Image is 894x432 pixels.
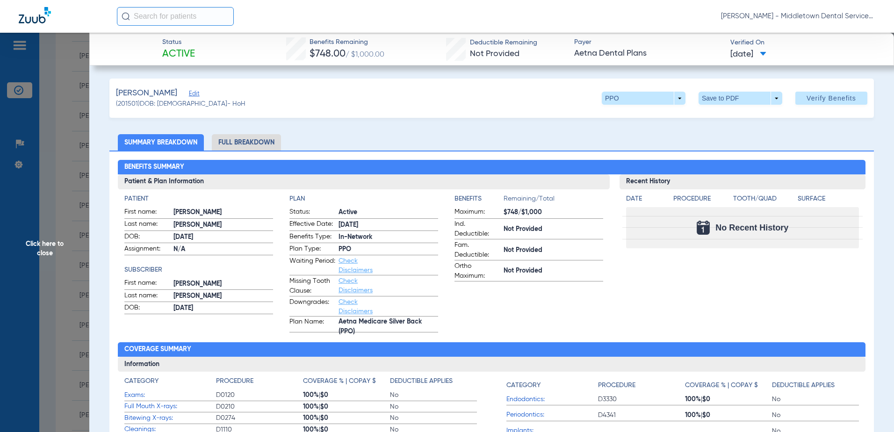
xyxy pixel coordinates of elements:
iframe: Chat Widget [847,387,894,432]
span: Not Provided [504,266,603,276]
span: Not Provided [470,50,519,58]
h4: Category [506,381,541,390]
app-breakdown-title: Procedure [673,194,730,207]
span: [PERSON_NAME] [116,87,177,99]
span: Maximum: [454,207,500,218]
button: Verify Benefits [795,92,867,105]
span: No [390,390,477,400]
span: Effective Date: [289,219,335,230]
h2: Coverage Summary [118,342,866,357]
span: Last name: [124,219,170,230]
span: Active [162,48,195,61]
span: Verified On [730,38,879,48]
span: D3330 [598,395,685,404]
span: Deductible Remaining [470,38,537,48]
span: [PERSON_NAME] [173,291,273,301]
span: Active [339,208,438,217]
span: DOB: [124,303,170,314]
span: [PERSON_NAME] - Middletown Dental Services [721,12,875,21]
h4: Procedure [673,194,730,204]
span: Ortho Maximum: [454,261,500,281]
span: Exams: [124,390,216,400]
span: Benefits Remaining [310,37,384,47]
span: No [390,413,477,423]
span: In-Network [339,232,438,242]
span: [DATE] [173,303,273,313]
h4: Procedure [598,381,635,390]
h4: Benefits [454,194,504,204]
span: Waiting Period: [289,256,335,275]
h4: Deductible Applies [772,381,835,390]
input: Search for patients [117,7,234,26]
h4: Tooth/Quad [733,194,794,204]
span: 100% $0 [303,413,390,423]
span: No [772,395,859,404]
span: Fam. Deductible: [454,240,500,260]
h4: Patient [124,194,273,204]
span: D4341 [598,410,685,420]
span: $748/$1,000 [504,208,603,217]
span: | [319,415,320,421]
span: [PERSON_NAME] [173,220,273,230]
app-breakdown-title: Surface [798,194,859,207]
app-breakdown-title: Procedure [216,376,303,389]
h4: Category [124,376,159,386]
h4: Coverage % | Copay $ [685,381,758,390]
span: First name: [124,278,170,289]
span: $748.00 [310,49,346,59]
span: Not Provided [504,224,603,234]
app-breakdown-title: Benefits [454,194,504,207]
span: DOB: [124,232,170,243]
span: [DATE] [173,232,273,242]
span: Periodontics: [506,410,598,420]
img: Search Icon [122,12,130,21]
span: No Recent History [715,223,788,232]
span: Aetna Medicare Silver Back (PPO) [339,322,438,332]
span: Ind. Deductible: [454,219,500,239]
span: Not Provided [504,245,603,255]
a: Check Disclaimers [339,299,373,315]
h4: Coverage % | Copay $ [303,376,376,386]
span: Full Mouth X-rays: [124,402,216,411]
span: 100% $0 [303,390,390,400]
span: 100% $0 [685,410,772,420]
span: Edit [189,90,197,99]
h4: Plan [289,194,438,204]
span: / $1,000.00 [346,51,384,58]
span: Aetna Dental Plans [574,48,722,59]
span: 100% $0 [303,402,390,411]
h3: Information [118,357,866,372]
h3: Recent History [620,174,865,189]
span: D0274 [216,413,303,423]
a: Check Disclaimers [339,278,373,294]
span: No [772,410,859,420]
span: Plan Name: [289,317,335,332]
span: [DATE] [339,220,438,230]
app-breakdown-title: Category [506,376,598,394]
app-breakdown-title: Procedure [598,376,685,394]
h3: Patient & Plan Information [118,174,610,189]
span: Verify Benefits [807,94,856,102]
h4: Deductible Applies [390,376,453,386]
span: Missing Tooth Clause: [289,276,335,296]
li: Summary Breakdown [118,134,204,151]
button: PPO [602,92,685,105]
a: Check Disclaimers [339,258,373,274]
h4: Subscriber [124,265,273,275]
span: First name: [124,207,170,218]
h4: Procedure [216,376,253,386]
h2: Benefits Summary [118,160,866,175]
span: N/A [173,245,273,254]
app-breakdown-title: Category [124,376,216,389]
h4: Date [626,194,665,204]
span: Bitewing X-rays: [124,413,216,423]
span: Benefits Type: [289,232,335,243]
span: No [390,402,477,411]
app-breakdown-title: Date [626,194,665,207]
span: PPO [339,245,438,254]
span: | [319,403,320,410]
span: D0120 [216,390,303,400]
